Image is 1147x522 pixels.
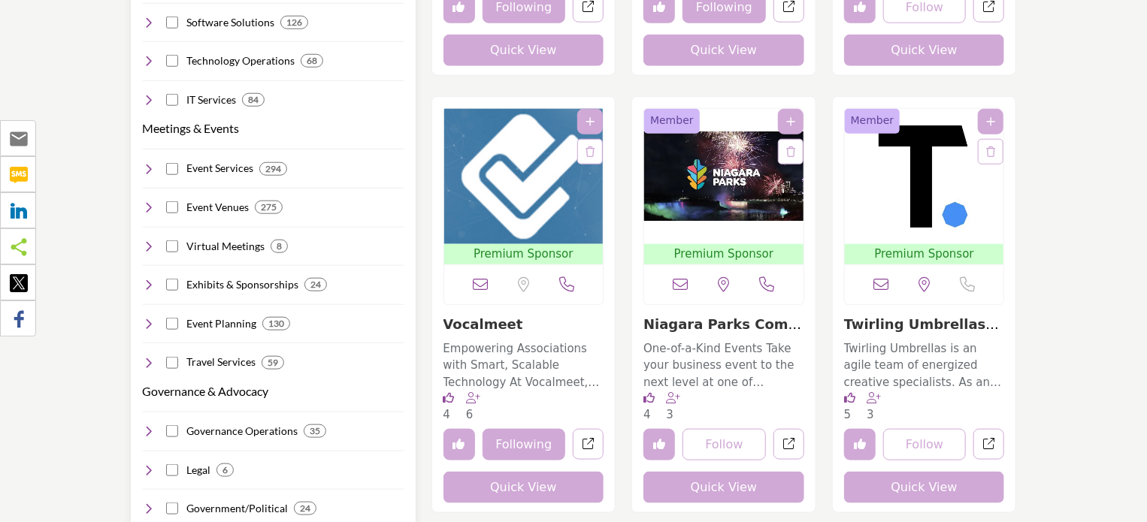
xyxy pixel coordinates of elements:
a: Niagara Parks Commis... [643,316,802,349]
input: Select Travel Services checkbox [166,357,178,369]
a: Add To List [986,116,995,128]
p: Twirling Umbrellas is an agile team of energized creative specialists. As an independent agency, ... [844,340,1005,391]
span: Premium Sponsor [848,246,1001,263]
h4: Travel Services: Travel planning and management services [186,355,256,370]
div: 8 Results For Virtual Meetings [271,240,288,253]
div: 35 Results For Governance Operations [304,424,326,438]
h4: Governance Operations: Services for effective governance operations [186,424,298,439]
input: Select Exhibits & Sponsorships checkbox [166,279,178,291]
img: Niagara Parks Commission [644,109,804,244]
div: 24 Results For Exhibits & Sponsorships [304,278,327,291]
a: One-of-a-Kind Events Take your business event to the next level at one of [GEOGRAPHIC_DATA]’ uniq... [643,336,804,391]
a: Twirling Umbrellas is an agile team of energized creative specialists. As an independent agency, ... [844,336,1005,391]
a: Open Listing in new tab [444,109,604,264]
img: Twirling Umbrellas Ltd. [845,109,1004,244]
div: 84 Results For IT Services [242,93,265,107]
div: 6 Results For Legal [216,463,234,477]
span: 4 [443,408,451,421]
h3: Twirling Umbrellas Ltd. [844,316,1005,333]
input: Select Technology Operations checkbox [166,55,178,67]
span: 3 [667,408,674,421]
button: Meetings & Events [143,119,240,137]
input: Select Governance Operations checkbox [166,425,178,437]
span: 3 [867,408,874,421]
button: Quick View [443,35,604,66]
i: Likes [443,392,455,403]
button: Quick View [443,472,604,503]
b: 84 [248,95,259,105]
div: Followers [667,391,684,424]
b: 35 [310,426,320,436]
button: Quick View [844,472,1005,503]
b: 126 [286,17,302,28]
div: 24 Results For Government/Political [294,502,316,515]
input: Select Virtual Meetings checkbox [166,240,178,252]
button: Quick View [643,472,804,503]
h4: Technology Operations: Services for managing technology operations [186,53,295,68]
a: Empowering Associations with Smart, Scalable Technology At Vocalmeet, we specialize in delivering... [443,336,604,391]
button: Unlike company [643,429,675,460]
a: Open vocalmeet in new tab [573,429,604,460]
span: 5 [844,408,852,421]
h4: IT Services: IT services and support [186,92,236,107]
b: 24 [310,279,321,290]
input: Select Legal checkbox [166,464,178,476]
div: 130 Results For Event Planning [262,317,290,330]
b: 275 [261,202,277,213]
button: Following [483,429,566,460]
div: Followers [466,391,483,424]
b: 8 [277,241,282,252]
i: Likes [643,392,655,403]
p: One-of-a-Kind Events Take your business event to the next level at one of [GEOGRAPHIC_DATA]’ uniq... [643,340,804,391]
input: Select Government/Political checkbox [166,502,178,514]
h4: Government/Political: Services related to government and political affairs [186,501,288,516]
button: Follow [883,429,967,460]
a: Add To List [786,116,795,128]
button: Quick View [643,35,804,66]
button: Unlike company [844,429,876,460]
h4: Event Services: Comprehensive event management services [186,161,253,176]
a: Open Listing in new tab [644,109,804,264]
b: 68 [307,56,317,66]
a: Twirling Umbrellas L... [844,316,999,349]
h4: Software Solutions: Software solutions and applications [186,15,274,30]
input: Select Event Planning checkbox [166,318,178,330]
i: Likes [844,392,855,403]
img: Vocalmeet [444,109,604,244]
span: 6 [466,408,474,421]
b: 6 [222,465,228,475]
h4: Virtual Meetings: Virtual meeting platforms and services [186,239,265,254]
input: Select Event Services checkbox [166,163,178,175]
button: Governance & Advocacy [143,382,269,400]
a: Open Listing in new tab [845,109,1004,264]
h4: Event Planning: Professional event planning services [186,316,256,331]
input: Select Event Venues checkbox [166,201,178,213]
input: Select IT Services checkbox [166,94,178,106]
a: Open twirling-umbrellas-ltd in new tab [973,429,1004,460]
span: Premium Sponsor [647,246,800,263]
span: Premium Sponsor [447,246,601,263]
b: 294 [265,164,281,174]
div: 126 Results For Software Solutions [280,16,308,29]
a: Open niagara-parks-commission in new tab [773,429,804,460]
b: 24 [300,503,310,514]
h3: Vocalmeet [443,316,604,333]
a: Vocalmeet [443,316,523,332]
h3: Niagara Parks Commission [643,316,804,333]
b: 130 [268,318,284,329]
div: 275 Results For Event Venues [255,201,283,214]
button: Follow [682,429,766,460]
span: Member [851,113,894,128]
div: 294 Results For Event Services [259,162,287,176]
h4: Event Venues: Venues for hosting events [186,200,249,215]
p: Empowering Associations with Smart, Scalable Technology At Vocalmeet, we specialize in delivering... [443,340,604,391]
input: Select Software Solutions checkbox [166,17,178,29]
span: Member [650,113,694,128]
b: 59 [268,358,278,368]
div: Followers [867,391,884,424]
button: Quick View [844,35,1005,66]
div: 68 Results For Technology Operations [301,54,323,68]
h4: Legal: Legal services and support [186,463,210,478]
